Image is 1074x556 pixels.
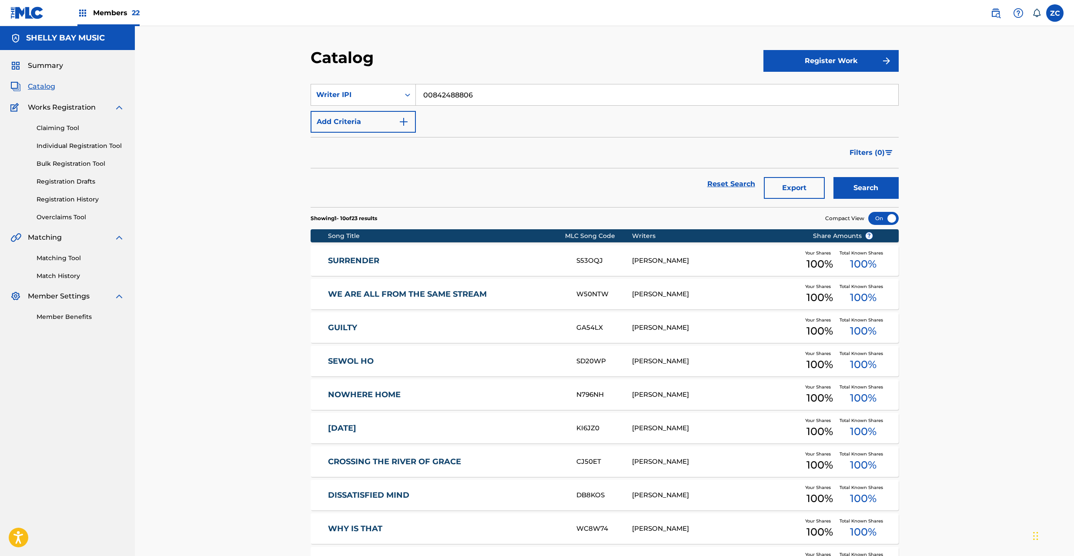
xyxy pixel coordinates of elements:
span: Your Shares [805,384,834,390]
h2: Catalog [311,48,378,67]
a: Match History [37,271,124,281]
img: Accounts [10,33,21,44]
button: Search [833,177,899,199]
button: Register Work [763,50,899,72]
span: Your Shares [805,250,834,256]
span: 100 % [850,290,877,305]
img: Works Registration [10,102,22,113]
a: Overclaims Tool [37,213,124,222]
div: MLC Song Code [565,231,632,241]
span: Your Shares [805,451,834,457]
span: Total Known Shares [840,250,887,256]
a: Bulk Registration Tool [37,159,124,168]
a: SEWOL HO [328,356,565,366]
div: Notifications [1032,9,1041,17]
span: 100 % [850,424,877,439]
span: Your Shares [805,417,834,424]
div: W50NTW [576,289,632,299]
div: S53OQJ [576,256,632,266]
a: Claiming Tool [37,124,124,133]
span: Member Settings [28,291,90,301]
span: 100 % [806,457,833,473]
div: Song Title [328,231,565,241]
a: GUILTY [328,323,565,333]
span: ? [866,232,873,239]
span: 100 % [850,390,877,406]
img: f7272a7cc735f4ea7f67.svg [881,56,892,66]
img: Catalog [10,81,21,92]
div: Drag [1033,523,1038,549]
img: filter [885,150,893,155]
span: Your Shares [805,350,834,357]
div: KI6JZ0 [576,423,632,433]
span: Your Shares [805,317,834,323]
span: 100 % [806,390,833,406]
span: Members [93,8,140,18]
img: Summary [10,60,21,71]
span: Catalog [28,81,55,92]
div: [PERSON_NAME] [632,323,800,333]
span: 100 % [850,457,877,473]
div: [PERSON_NAME] [632,289,800,299]
div: [PERSON_NAME] [632,356,800,366]
a: CROSSING THE RIVER OF GRACE [328,457,565,467]
a: Matching Tool [37,254,124,263]
img: expand [114,102,124,113]
button: Add Criteria [311,111,416,133]
div: SD20WP [576,356,632,366]
span: Total Known Shares [840,317,887,323]
div: User Menu [1046,4,1064,22]
img: MLC Logo [10,7,44,19]
div: DB8KOS [576,490,632,500]
span: 100 % [850,491,877,506]
div: WC8W74 [576,524,632,534]
a: DISSATISFIED MIND [328,490,565,500]
div: [PERSON_NAME] [632,390,800,400]
a: WE ARE ALL FROM THE SAME STREAM [328,289,565,299]
img: expand [114,232,124,243]
span: Your Shares [805,283,834,290]
span: 100 % [806,256,833,272]
img: Top Rightsholders [77,8,88,18]
a: [DATE] [328,423,565,433]
span: Share Amounts [813,231,873,241]
img: Matching [10,232,21,243]
a: NOWHERE HOME [328,390,565,400]
a: Reset Search [703,174,759,194]
span: Works Registration [28,102,96,113]
div: Help [1010,4,1027,22]
a: CatalogCatalog [10,81,55,92]
img: Member Settings [10,291,21,301]
span: 100 % [806,491,833,506]
span: Total Known Shares [840,417,887,424]
form: Search Form [311,84,899,207]
div: Writers [632,231,800,241]
span: Total Known Shares [840,518,887,524]
a: WHY IS THAT [328,524,565,534]
span: Filters ( 0 ) [850,147,885,158]
img: search [990,8,1001,18]
span: Total Known Shares [840,350,887,357]
a: SummarySummary [10,60,63,71]
a: Individual Registration Tool [37,141,124,151]
div: [PERSON_NAME] [632,256,800,266]
span: 100 % [806,424,833,439]
div: CJ50ET [576,457,632,467]
span: Your Shares [805,484,834,491]
div: [PERSON_NAME] [632,423,800,433]
p: Showing 1 - 10 of 23 results [311,214,377,222]
button: Export [764,177,825,199]
span: 22 [132,9,140,17]
span: Compact View [825,214,864,222]
span: 100 % [850,323,877,339]
img: expand [114,291,124,301]
a: Member Benefits [37,312,124,322]
div: Writer IPI [316,90,395,100]
a: Registration History [37,195,124,204]
span: Total Known Shares [840,451,887,457]
iframe: Chat Widget [1031,514,1074,556]
span: 100 % [850,357,877,372]
div: N796NH [576,390,632,400]
span: Matching [28,232,62,243]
